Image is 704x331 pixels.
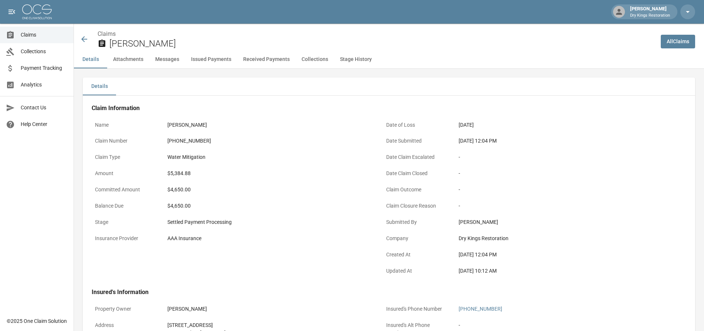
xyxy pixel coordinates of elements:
[334,51,378,68] button: Stage History
[98,30,655,38] nav: breadcrumb
[383,215,449,229] p: Submitted By
[459,218,662,226] div: [PERSON_NAME]
[167,202,371,210] div: $4,650.00
[383,182,449,197] p: Claim Outcome
[383,166,449,181] p: Date Claim Closed
[21,104,68,112] span: Contact Us
[383,302,449,316] p: Insured's Phone Number
[167,121,371,129] div: [PERSON_NAME]
[167,170,371,177] div: $5,384.88
[459,170,662,177] div: -
[459,321,662,329] div: -
[83,78,695,95] div: details tabs
[459,306,502,312] a: [PHONE_NUMBER]
[83,78,116,95] button: Details
[92,231,158,246] p: Insurance Provider
[630,13,670,19] p: Dry Kings Restoration
[92,199,158,213] p: Balance Due
[98,30,116,37] a: Claims
[21,31,68,39] span: Claims
[383,231,449,246] p: Company
[459,235,662,242] div: Dry Kings Restoration
[627,5,673,18] div: [PERSON_NAME]
[237,51,296,68] button: Received Payments
[4,4,19,19] button: open drawer
[383,134,449,148] p: Date Submitted
[92,105,665,112] h4: Claim Information
[296,51,334,68] button: Collections
[459,202,662,210] div: -
[167,137,371,145] div: [PHONE_NUMBER]
[167,153,371,161] div: Water Mitigation
[383,248,449,262] p: Created At
[383,118,449,132] p: Date of Loss
[383,150,449,164] p: Date Claim Escalated
[92,182,158,197] p: Committed Amount
[661,35,695,48] a: AllClaims
[21,48,68,55] span: Collections
[74,51,704,68] div: anchor tabs
[383,199,449,213] p: Claim Closure Reason
[459,153,662,161] div: -
[459,251,662,259] div: [DATE] 12:04 PM
[167,186,371,194] div: $4,650.00
[92,150,158,164] p: Claim Type
[167,218,371,226] div: Settled Payment Processing
[7,317,67,325] div: © 2025 One Claim Solution
[21,81,68,89] span: Analytics
[167,235,371,242] div: AAA Insurance
[167,321,371,329] div: [STREET_ADDRESS]
[21,120,68,128] span: Help Center
[459,186,662,194] div: -
[107,51,149,68] button: Attachments
[383,264,449,278] p: Updated At
[22,4,52,19] img: ocs-logo-white-transparent.png
[92,134,158,148] p: Claim Number
[92,302,158,316] p: Property Owner
[459,137,662,145] div: [DATE] 12:04 PM
[459,121,662,129] div: [DATE]
[92,289,665,296] h4: Insured's Information
[92,118,158,132] p: Name
[92,215,158,229] p: Stage
[109,38,655,49] h2: [PERSON_NAME]
[185,51,237,68] button: Issued Payments
[459,267,662,275] div: [DATE] 10:12 AM
[74,51,107,68] button: Details
[21,64,68,72] span: Payment Tracking
[167,305,371,313] div: [PERSON_NAME]
[149,51,185,68] button: Messages
[92,166,158,181] p: Amount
